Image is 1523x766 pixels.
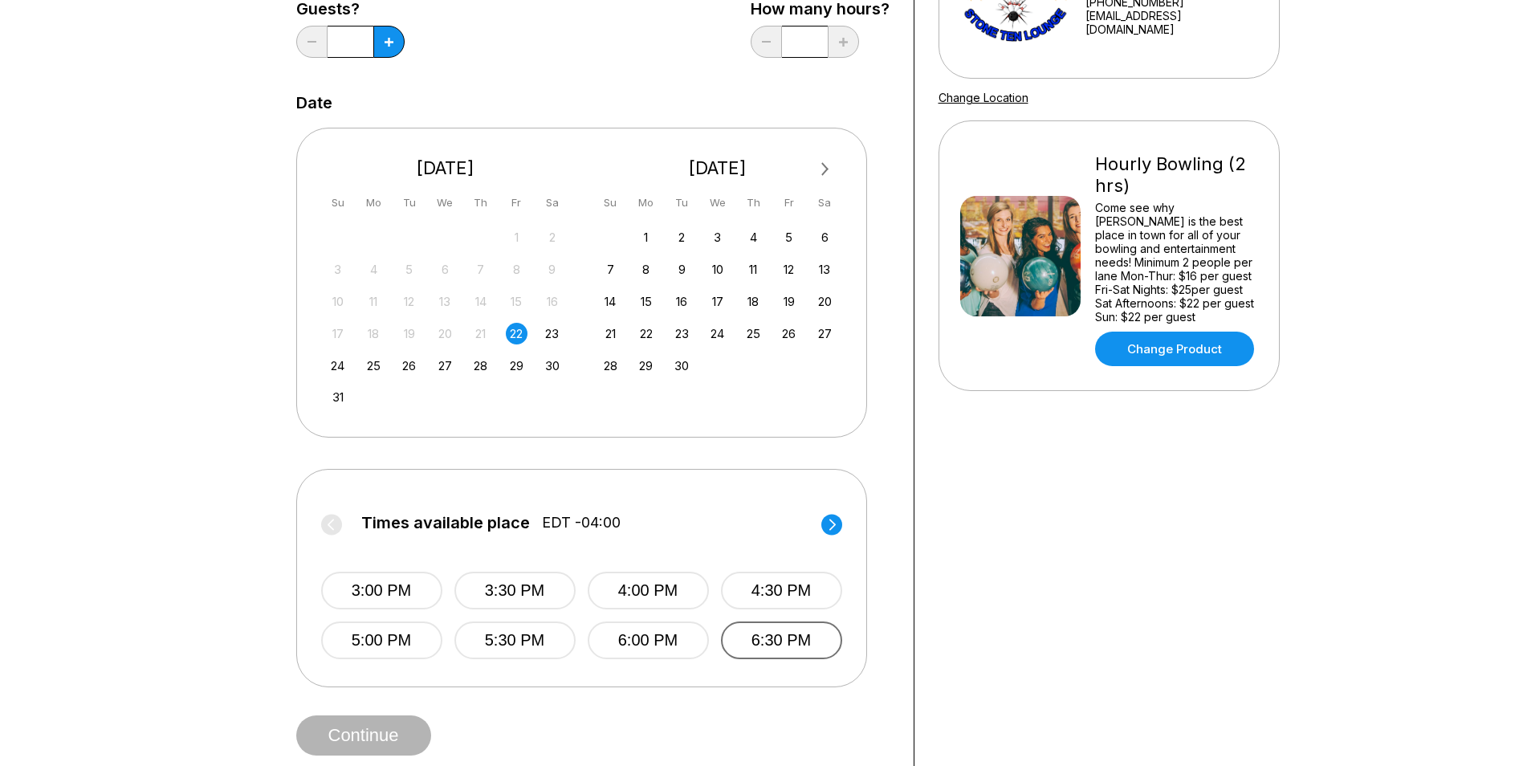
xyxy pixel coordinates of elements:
div: [DATE] [321,157,570,179]
button: 5:00 PM [321,621,442,659]
a: [EMAIL_ADDRESS][DOMAIN_NAME] [1085,9,1257,36]
div: Th [743,192,764,214]
div: Su [600,192,621,214]
div: Not available Wednesday, August 6th, 2025 [434,259,456,280]
div: Mo [635,192,657,214]
a: Change Location [939,91,1028,104]
div: Choose Sunday, September 21st, 2025 [600,323,621,344]
div: Tu [398,192,420,214]
button: 6:00 PM [588,621,709,659]
div: Choose Monday, September 15th, 2025 [635,291,657,312]
div: Choose Thursday, September 25th, 2025 [743,323,764,344]
div: Choose Tuesday, September 30th, 2025 [671,355,693,377]
span: EDT -04:00 [542,514,621,532]
div: Choose Monday, September 22nd, 2025 [635,323,657,344]
div: [DATE] [593,157,842,179]
div: Choose Wednesday, August 27th, 2025 [434,355,456,377]
div: Hourly Bowling (2 hrs) [1095,153,1258,197]
span: Times available place [361,514,530,532]
div: Sa [814,192,836,214]
div: Choose Friday, August 22nd, 2025 [506,323,527,344]
div: Tu [671,192,693,214]
div: Choose Monday, September 29th, 2025 [635,355,657,377]
div: Sa [541,192,563,214]
div: Not available Thursday, August 7th, 2025 [470,259,491,280]
div: We [707,192,728,214]
label: Date [296,94,332,112]
div: Choose Thursday, September 18th, 2025 [743,291,764,312]
div: Not available Monday, August 11th, 2025 [363,291,385,312]
div: Th [470,192,491,214]
div: Choose Monday, September 1st, 2025 [635,226,657,248]
div: month 2025-09 [597,225,838,377]
button: 6:30 PM [721,621,842,659]
div: Not available Sunday, August 17th, 2025 [327,323,348,344]
div: Not available Sunday, August 10th, 2025 [327,291,348,312]
div: Not available Friday, August 1st, 2025 [506,226,527,248]
div: Not available Thursday, August 14th, 2025 [470,291,491,312]
div: Not available Saturday, August 2nd, 2025 [541,226,563,248]
a: Change Product [1095,332,1254,366]
div: Choose Thursday, September 11th, 2025 [743,259,764,280]
div: Choose Sunday, August 24th, 2025 [327,355,348,377]
div: Choose Sunday, August 31st, 2025 [327,386,348,408]
div: Choose Friday, August 29th, 2025 [506,355,527,377]
div: Choose Friday, September 12th, 2025 [778,259,800,280]
div: Choose Saturday, September 20th, 2025 [814,291,836,312]
div: Choose Saturday, September 6th, 2025 [814,226,836,248]
div: Not available Friday, August 8th, 2025 [506,259,527,280]
div: Choose Wednesday, September 24th, 2025 [707,323,728,344]
div: Not available Tuesday, August 19th, 2025 [398,323,420,344]
div: Not available Wednesday, August 13th, 2025 [434,291,456,312]
div: Choose Friday, September 5th, 2025 [778,226,800,248]
div: Choose Monday, August 25th, 2025 [363,355,385,377]
img: Hourly Bowling (2 hrs) [960,196,1081,316]
button: 5:30 PM [454,621,576,659]
div: Not available Sunday, August 3rd, 2025 [327,259,348,280]
div: Not available Friday, August 15th, 2025 [506,291,527,312]
button: 4:30 PM [721,572,842,609]
div: Choose Sunday, September 28th, 2025 [600,355,621,377]
div: Choose Thursday, August 28th, 2025 [470,355,491,377]
div: Not available Tuesday, August 12th, 2025 [398,291,420,312]
div: Not available Saturday, August 9th, 2025 [541,259,563,280]
div: Choose Wednesday, September 3rd, 2025 [707,226,728,248]
div: Choose Sunday, September 7th, 2025 [600,259,621,280]
button: 3:00 PM [321,572,442,609]
div: Choose Wednesday, September 17th, 2025 [707,291,728,312]
div: Mo [363,192,385,214]
div: Fr [506,192,527,214]
div: Not available Wednesday, August 20th, 2025 [434,323,456,344]
div: Come see why [PERSON_NAME] is the best place in town for all of your bowling and entertainment ne... [1095,201,1258,324]
div: Choose Saturday, September 27th, 2025 [814,323,836,344]
div: Not available Monday, August 18th, 2025 [363,323,385,344]
div: Choose Friday, September 26th, 2025 [778,323,800,344]
div: Choose Saturday, September 13th, 2025 [814,259,836,280]
div: Not available Monday, August 4th, 2025 [363,259,385,280]
div: month 2025-08 [325,225,566,409]
div: Choose Wednesday, September 10th, 2025 [707,259,728,280]
div: Choose Tuesday, September 2nd, 2025 [671,226,693,248]
div: Choose Thursday, September 4th, 2025 [743,226,764,248]
button: 4:00 PM [588,572,709,609]
div: Not available Thursday, August 21st, 2025 [470,323,491,344]
div: Choose Tuesday, September 23rd, 2025 [671,323,693,344]
div: Choose Sunday, September 14th, 2025 [600,291,621,312]
button: 3:30 PM [454,572,576,609]
div: Choose Tuesday, September 9th, 2025 [671,259,693,280]
div: Not available Saturday, August 16th, 2025 [541,291,563,312]
div: Choose Tuesday, August 26th, 2025 [398,355,420,377]
div: Su [327,192,348,214]
div: Choose Friday, September 19th, 2025 [778,291,800,312]
div: Choose Tuesday, September 16th, 2025 [671,291,693,312]
div: Not available Tuesday, August 5th, 2025 [398,259,420,280]
button: Next Month [812,157,838,182]
div: Choose Saturday, August 23rd, 2025 [541,323,563,344]
div: Fr [778,192,800,214]
div: Choose Monday, September 8th, 2025 [635,259,657,280]
div: Choose Saturday, August 30th, 2025 [541,355,563,377]
div: We [434,192,456,214]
